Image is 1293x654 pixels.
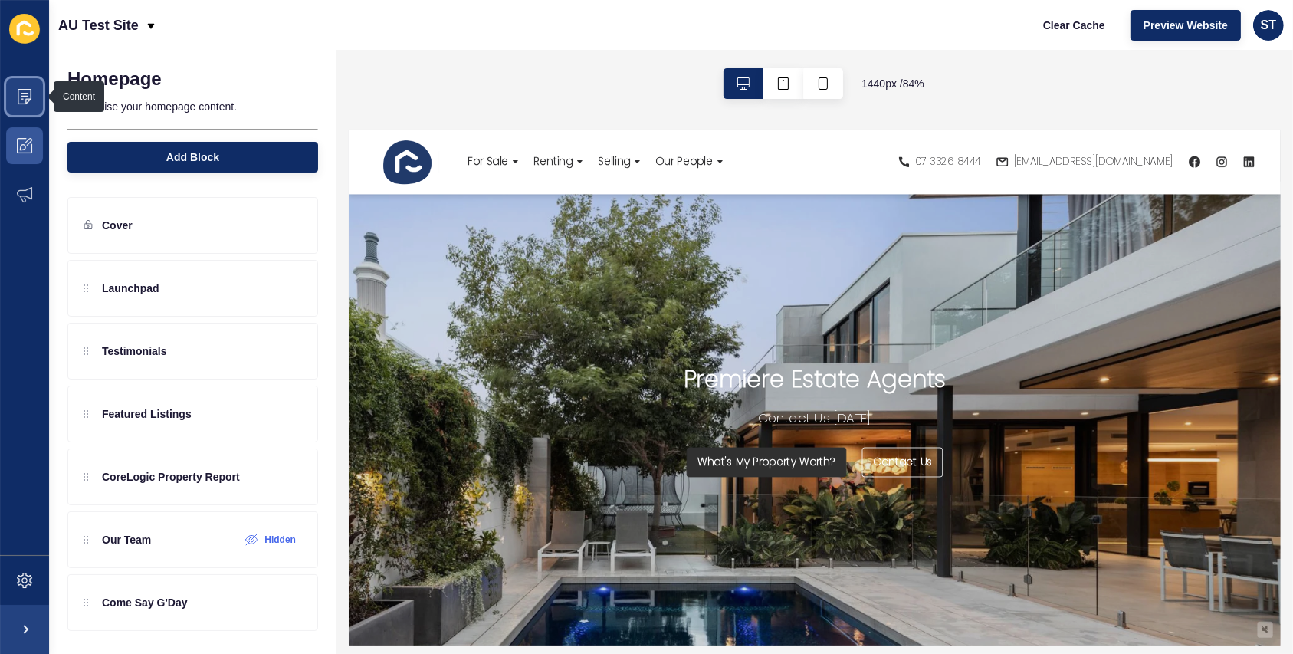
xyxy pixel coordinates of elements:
span: Clear Cache [1043,18,1105,33]
span: ST [1261,18,1276,33]
h1: Premiere Estate Agents [397,279,707,312]
p: Cover [102,218,133,233]
p: AU Test Site [58,6,139,44]
div: Content [63,90,95,103]
a: What's My Property Worth? [400,376,589,412]
div: For Sale [132,31,210,46]
p: Featured Listings [102,406,192,422]
span: Renting [219,29,265,47]
h2: Contact Us [DATE] [485,330,619,352]
div: Our People [354,31,452,46]
button: Clear Cache [1030,10,1118,41]
p: Testimonials [102,343,167,359]
a: facebook [995,31,1009,45]
p: Come Say G'Day [102,595,188,610]
label: Hidden [264,534,296,546]
a: linkedin [1059,31,1073,45]
a: instagram [1027,31,1041,45]
button: Add Block [67,142,318,173]
a: [EMAIL_ADDRESS][DOMAIN_NAME] [767,31,976,45]
span: Selling [295,29,333,47]
p: Customise your homepage content. [67,90,318,123]
h1: Homepage [67,68,162,90]
span: For Sale [141,29,189,47]
img: logo [31,4,107,73]
p: Launchpad [102,281,159,296]
span: Our People [363,29,432,47]
p: CoreLogic Property Report [102,469,240,485]
p: Our Team [102,532,151,547]
div: Selling [286,31,354,46]
span: 1440 px / 84 % [861,76,924,91]
span: Add Block [166,150,219,165]
span: Preview Website [1144,18,1228,33]
div: Renting [210,31,286,46]
a: Contact Us [608,376,704,412]
span: 07 3326 8444 [671,29,749,48]
button: Preview Website [1131,10,1241,41]
span: [EMAIL_ADDRESS][DOMAIN_NAME] [788,29,976,48]
a: 07 3326 8444 [651,31,749,45]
